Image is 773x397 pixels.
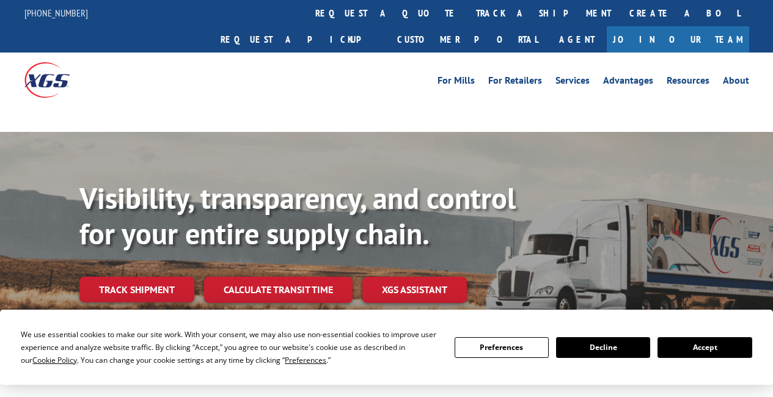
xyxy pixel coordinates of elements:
[24,7,88,19] a: [PHONE_NUMBER]
[547,26,607,53] a: Agent
[667,76,709,89] a: Resources
[32,355,77,365] span: Cookie Policy
[723,76,749,89] a: About
[455,337,549,358] button: Preferences
[556,337,650,358] button: Decline
[555,76,590,89] a: Services
[285,355,326,365] span: Preferences
[438,76,475,89] a: For Mills
[488,76,542,89] a: For Retailers
[603,76,653,89] a: Advantages
[21,328,439,366] div: We use essential cookies to make our site work. With your consent, we may also use non-essential ...
[362,277,467,303] a: XGS ASSISTANT
[204,277,353,303] a: Calculate transit time
[211,26,388,53] a: Request a pickup
[388,26,547,53] a: Customer Portal
[79,179,516,252] b: Visibility, transparency, and control for your entire supply chain.
[79,277,194,302] a: Track shipment
[658,337,752,358] button: Accept
[607,26,749,53] a: Join Our Team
